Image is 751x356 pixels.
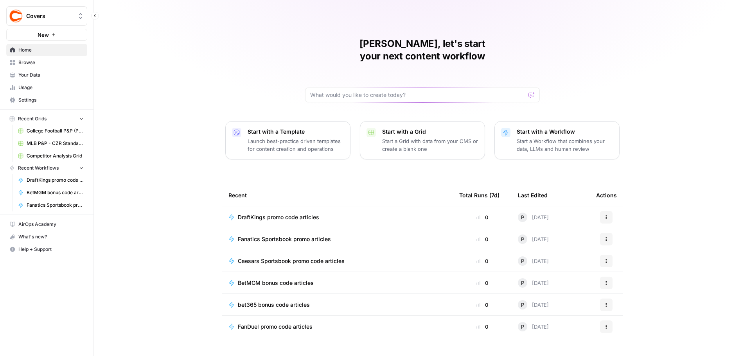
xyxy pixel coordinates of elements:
[459,235,505,243] div: 0
[27,202,84,209] span: Fanatics Sportsbook promo articles
[382,137,478,153] p: Start a Grid with data from your CMS or create a blank one
[38,31,49,39] span: New
[27,127,84,134] span: College Football P&P (Production) Grid (2)
[7,231,87,243] div: What's new?
[27,140,84,147] span: MLB P&P - CZR Standard (Production) Grid (5)
[521,235,524,243] span: P
[228,235,447,243] a: Fanatics Sportsbook promo articles
[228,213,447,221] a: DraftKings promo code articles
[459,213,505,221] div: 0
[6,6,87,26] button: Workspace: Covers
[6,243,87,256] button: Help + Support
[14,137,87,150] a: MLB P&P - CZR Standard (Production) Grid (5)
[238,279,314,287] span: BetMGM bonus code articles
[6,94,87,106] a: Settings
[238,213,319,221] span: DraftKings promo code articles
[382,128,478,136] p: Start with a Grid
[6,162,87,174] button: Recent Workflows
[494,121,620,159] button: Start with a WorkflowStart a Workflow that combines your data, LLMs and human review
[6,218,87,231] a: AirOps Academy
[27,177,84,184] span: DraftKings promo code articles
[6,231,87,243] button: What's new?
[18,246,84,253] span: Help + Support
[238,257,345,265] span: Caesars Sportsbook promo code articles
[518,256,549,266] div: [DATE]
[518,184,548,206] div: Last Edited
[596,184,617,206] div: Actions
[18,84,84,91] span: Usage
[18,115,47,122] span: Recent Grids
[14,199,87,211] a: Fanatics Sportsbook promo articles
[459,184,499,206] div: Total Runs (7d)
[518,213,549,222] div: [DATE]
[14,186,87,199] a: BetMGM bonus code articles
[238,301,310,309] span: bet365 bonus code articles
[518,234,549,244] div: [DATE]
[18,165,59,172] span: Recent Workflows
[225,121,350,159] button: Start with a TemplateLaunch best-practice driven templates for content creation and operations
[26,12,74,20] span: Covers
[228,323,447,331] a: FanDuel promo code articles
[459,257,505,265] div: 0
[521,213,524,221] span: P
[14,174,87,186] a: DraftKings promo code articles
[248,128,344,136] p: Start with a Template
[517,137,613,153] p: Start a Workflow that combines your data, LLMs and human review
[18,221,84,228] span: AirOps Academy
[310,91,525,99] input: What would you like to create today?
[521,323,524,331] span: P
[518,300,549,309] div: [DATE]
[459,279,505,287] div: 0
[18,97,84,104] span: Settings
[459,301,505,309] div: 0
[360,121,485,159] button: Start with a GridStart a Grid with data from your CMS or create a blank one
[18,59,84,66] span: Browse
[521,301,524,309] span: P
[305,38,540,63] h1: [PERSON_NAME], let's start your next content workflow
[521,279,524,287] span: P
[6,56,87,69] a: Browse
[238,235,331,243] span: Fanatics Sportsbook promo articles
[238,323,313,331] span: FanDuel promo code articles
[248,137,344,153] p: Launch best-practice driven templates for content creation and operations
[27,189,84,196] span: BetMGM bonus code articles
[228,257,447,265] a: Caesars Sportsbook promo code articles
[6,29,87,41] button: New
[18,72,84,79] span: Your Data
[459,323,505,331] div: 0
[27,152,84,159] span: Competitor Analysis Grid
[6,69,87,81] a: Your Data
[6,81,87,94] a: Usage
[518,278,549,288] div: [DATE]
[6,44,87,56] a: Home
[518,322,549,331] div: [DATE]
[517,128,613,136] p: Start with a Workflow
[228,279,447,287] a: BetMGM bonus code articles
[14,150,87,162] a: Competitor Analysis Grid
[14,125,87,137] a: College Football P&P (Production) Grid (2)
[18,47,84,54] span: Home
[9,9,23,23] img: Covers Logo
[228,184,447,206] div: Recent
[6,113,87,125] button: Recent Grids
[521,257,524,265] span: P
[228,301,447,309] a: bet365 bonus code articles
